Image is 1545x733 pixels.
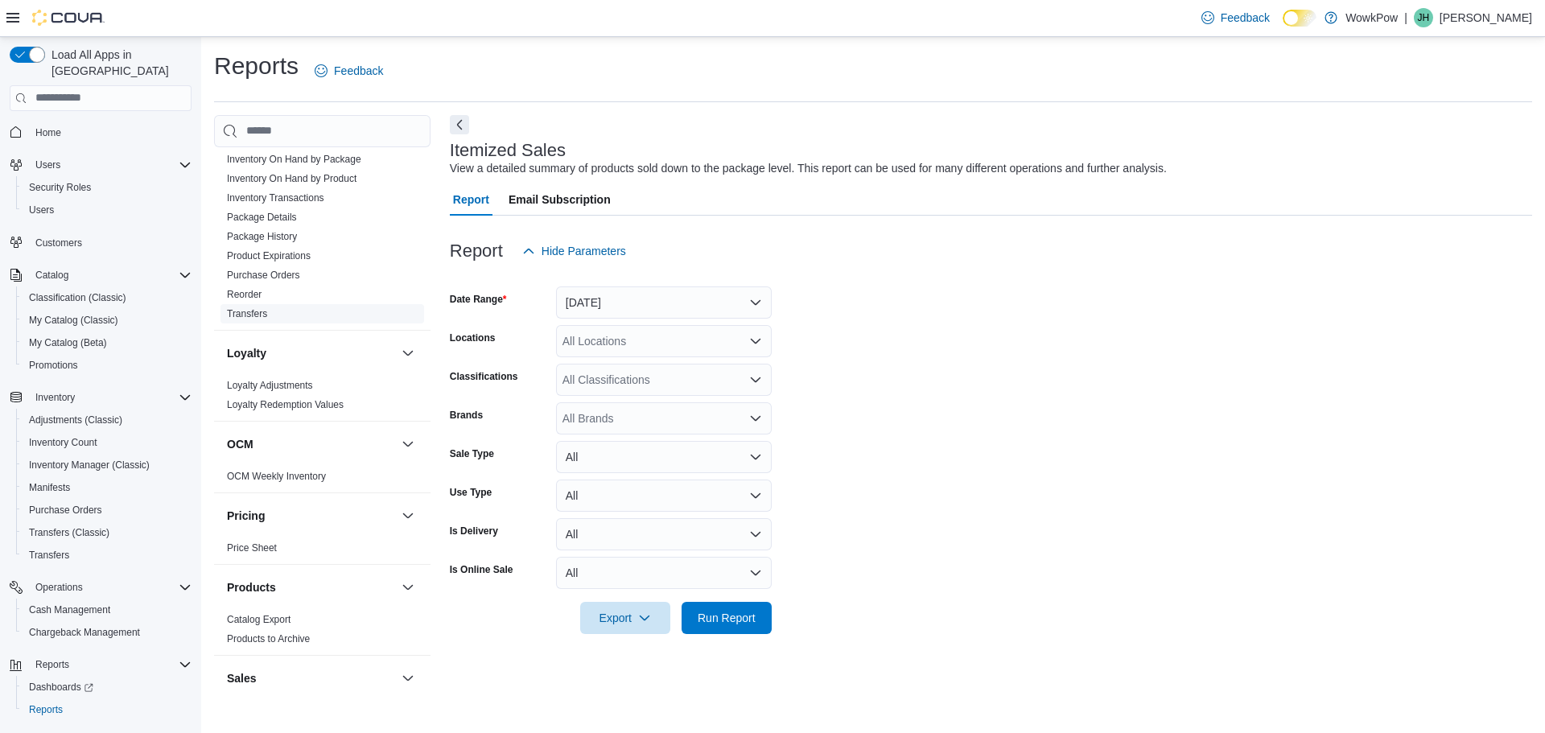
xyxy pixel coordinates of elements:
[3,121,198,144] button: Home
[29,314,118,327] span: My Catalog (Classic)
[3,576,198,599] button: Operations
[398,344,418,363] button: Loyalty
[16,199,198,221] button: Users
[1414,8,1433,27] div: Jenny Hart
[1418,8,1430,27] span: JH
[556,441,772,473] button: All
[29,233,192,253] span: Customers
[450,525,498,537] label: Is Delivery
[23,600,192,620] span: Cash Management
[29,681,93,694] span: Dashboards
[29,414,122,426] span: Adjustments (Classic)
[227,307,267,320] span: Transfers
[227,471,326,482] a: OCM Weekly Inventory
[556,518,772,550] button: All
[29,155,192,175] span: Users
[16,476,198,499] button: Manifests
[1221,10,1270,26] span: Feedback
[16,354,198,377] button: Promotions
[227,289,262,300] a: Reorder
[580,602,670,634] button: Export
[227,579,395,595] button: Products
[29,359,78,372] span: Promotions
[450,293,507,306] label: Date Range
[214,50,299,82] h1: Reports
[23,410,129,430] a: Adjustments (Classic)
[227,542,277,554] a: Price Sheet
[45,47,192,79] span: Load All Apps in [GEOGRAPHIC_DATA]
[16,698,198,721] button: Reports
[29,388,192,407] span: Inventory
[23,200,192,220] span: Users
[227,614,290,625] a: Catalog Export
[214,92,431,330] div: Inventory
[29,436,97,449] span: Inventory Count
[16,454,198,476] button: Inventory Manager (Classic)
[35,126,61,139] span: Home
[227,211,297,224] span: Package Details
[509,183,611,216] span: Email Subscription
[16,409,198,431] button: Adjustments (Classic)
[556,286,772,319] button: [DATE]
[23,356,84,375] a: Promotions
[29,266,75,285] button: Catalog
[3,264,198,286] button: Catalog
[29,291,126,304] span: Classification (Classic)
[334,63,383,79] span: Feedback
[29,703,63,716] span: Reports
[23,433,192,452] span: Inventory Count
[29,549,69,562] span: Transfers
[29,388,81,407] button: Inventory
[398,669,418,688] button: Sales
[398,506,418,525] button: Pricing
[227,249,311,262] span: Product Expirations
[23,356,192,375] span: Promotions
[227,613,290,626] span: Catalog Export
[590,602,661,634] span: Export
[556,480,772,512] button: All
[450,160,1167,177] div: View a detailed summary of products sold down to the package level. This report can be used for m...
[227,579,276,595] h3: Products
[749,335,762,348] button: Open list of options
[3,231,198,254] button: Customers
[227,173,356,184] a: Inventory On Hand by Product
[35,159,60,171] span: Users
[23,623,192,642] span: Chargeback Management
[29,233,89,253] a: Customers
[542,243,626,259] span: Hide Parameters
[29,526,109,539] span: Transfers (Classic)
[23,623,146,642] a: Chargeback Management
[29,181,91,194] span: Security Roles
[227,345,395,361] button: Loyalty
[29,578,192,597] span: Operations
[23,523,116,542] a: Transfers (Classic)
[227,345,266,361] h3: Loyalty
[23,200,60,220] a: Users
[23,333,113,352] a: My Catalog (Beta)
[29,603,110,616] span: Cash Management
[227,212,297,223] a: Package Details
[556,557,772,589] button: All
[29,123,68,142] a: Home
[16,676,198,698] a: Dashboards
[227,470,326,483] span: OCM Weekly Inventory
[29,204,54,216] span: Users
[16,176,198,199] button: Security Roles
[23,455,156,475] a: Inventory Manager (Classic)
[227,308,267,319] a: Transfers
[227,633,310,644] a: Products to Archive
[29,626,140,639] span: Chargeback Management
[227,172,356,185] span: Inventory On Hand by Product
[1440,8,1532,27] p: [PERSON_NAME]
[16,499,198,521] button: Purchase Orders
[23,455,192,475] span: Inventory Manager (Classic)
[23,178,192,197] span: Security Roles
[23,523,192,542] span: Transfers (Classic)
[23,478,76,497] a: Manifests
[227,191,324,204] span: Inventory Transactions
[450,115,469,134] button: Next
[23,478,192,497] span: Manifests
